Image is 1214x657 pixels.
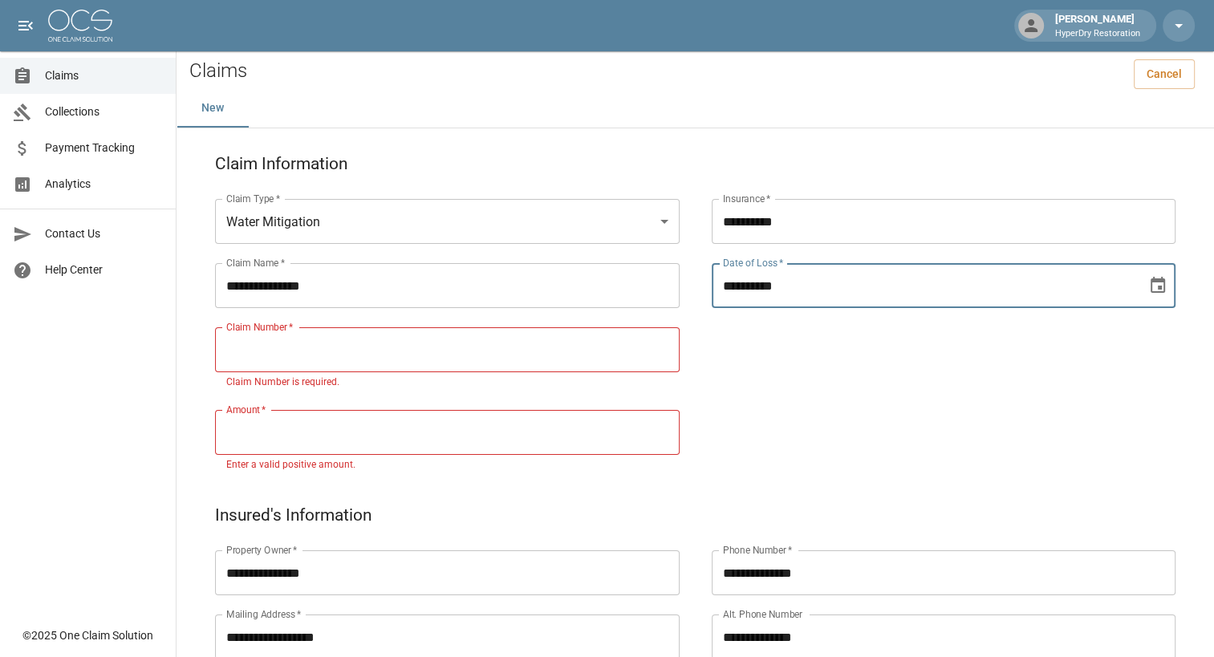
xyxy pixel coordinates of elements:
[226,256,285,270] label: Claim Name
[45,225,163,242] span: Contact Us
[1142,270,1174,302] button: Choose date, selected date is Jan 9, 2025
[226,403,266,416] label: Amount
[177,89,1214,128] div: dynamic tabs
[177,89,249,128] button: New
[45,103,163,120] span: Collections
[48,10,112,42] img: ocs-logo-white-transparent.png
[226,607,301,621] label: Mailing Address
[723,192,770,205] label: Insurance
[723,607,802,621] label: Alt. Phone Number
[1055,27,1140,41] p: HyperDry Restoration
[226,320,293,334] label: Claim Number
[1134,59,1195,89] a: Cancel
[45,262,163,278] span: Help Center
[215,199,680,244] div: Water Mitigation
[22,627,153,643] div: © 2025 One Claim Solution
[10,10,42,42] button: open drawer
[45,67,163,84] span: Claims
[45,140,163,156] span: Payment Tracking
[723,256,783,270] label: Date of Loss
[189,59,247,83] h2: Claims
[226,543,298,557] label: Property Owner
[226,375,668,391] p: Claim Number is required.
[226,457,668,473] p: Enter a valid positive amount.
[1049,11,1147,40] div: [PERSON_NAME]
[226,192,280,205] label: Claim Type
[723,543,792,557] label: Phone Number
[45,176,163,193] span: Analytics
